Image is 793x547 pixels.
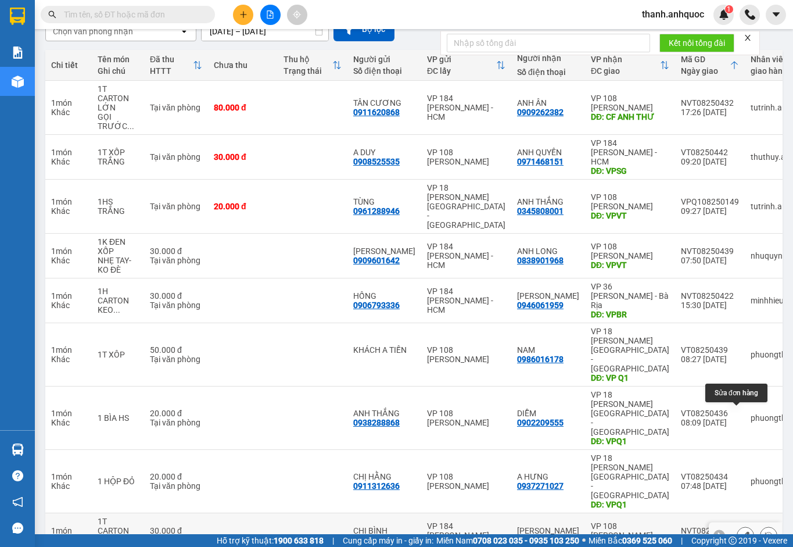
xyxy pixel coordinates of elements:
[427,287,505,314] div: VP 184 [PERSON_NAME] - HCM
[51,108,86,117] div: Khác
[51,148,86,157] div: 1 món
[681,206,739,216] div: 09:27 [DATE]
[12,47,24,59] img: solution-icon
[517,256,564,265] div: 0838901968
[98,148,138,166] div: 1T XỐP TRẮNG
[150,345,202,355] div: 50.000 đ
[113,305,120,314] span: ...
[591,453,669,500] div: VP 18 [PERSON_NAME][GEOGRAPHIC_DATA] - [GEOGRAPHIC_DATA]
[591,260,669,270] div: DĐ: VPVT
[51,256,86,265] div: Khác
[473,536,579,545] strong: 0708 023 035 - 0935 103 250
[353,246,415,256] div: ANH HUY
[278,50,347,81] th: Toggle SortBy
[12,470,23,481] span: question-circle
[669,37,725,49] span: Kết nối tổng đài
[353,291,415,301] div: HỒNG
[150,202,202,211] div: Tại văn phòng
[214,60,272,70] div: Chưa thu
[150,291,202,301] div: 30.000 đ
[51,60,86,70] div: Chi tiết
[353,197,415,206] div: TÙNG
[681,534,683,547] span: |
[427,148,505,166] div: VP 108 [PERSON_NAME]
[517,148,579,157] div: ANH QUYỀN
[771,9,781,20] span: caret-down
[517,472,579,481] div: A HƯNG
[591,112,669,121] div: DĐ: CF ANH THƯ
[681,197,739,206] div: VPQ108250149
[150,481,202,491] div: Tại văn phòng
[51,345,86,355] div: 1 món
[127,121,134,131] span: ...
[719,9,729,20] img: icon-new-feature
[150,152,202,162] div: Tại văn phòng
[591,282,669,310] div: VP 36 [PERSON_NAME] - Bà Rịa
[517,197,579,206] div: ANH THẮNG
[591,66,660,76] div: ĐC giao
[353,256,400,265] div: 0909601642
[353,418,400,427] div: 0938288868
[681,355,739,364] div: 08:27 [DATE]
[51,98,86,108] div: 1 món
[98,55,138,64] div: Tên món
[214,202,272,211] div: 20.000 đ
[10,8,25,25] img: logo-vxr
[284,55,332,64] div: Thu hộ
[343,534,433,547] span: Cung cấp máy in - giấy in:
[447,34,650,52] input: Nhập số tổng đài
[427,66,496,76] div: ĐC lấy
[353,108,400,117] div: 0911620868
[517,409,579,418] div: DIỄM
[98,66,138,76] div: Ghi chú
[427,242,505,270] div: VP 184 [PERSON_NAME] - HCM
[353,301,400,310] div: 0906793336
[51,355,86,364] div: Khác
[727,5,731,13] span: 1
[725,5,733,13] sup: 1
[233,5,253,25] button: plus
[98,287,138,314] div: 1H CARTON KEO HỒNG
[427,345,505,364] div: VP 108 [PERSON_NAME]
[353,98,415,108] div: TÂN CƯƠNG
[48,10,56,19] span: search
[582,538,586,543] span: ⚪️
[98,350,138,359] div: 1T XÔP
[150,526,202,535] div: 30.000 đ
[517,67,579,77] div: Số điện thoại
[745,9,755,20] img: phone-icon
[517,98,579,108] div: ANH ÂN
[353,55,415,64] div: Người gửi
[98,477,138,486] div: 1 HỘP ĐỎ
[51,197,86,206] div: 1 món
[681,256,739,265] div: 07:50 [DATE]
[333,17,394,41] button: Bộ lọc
[517,345,579,355] div: NAM
[260,5,281,25] button: file-add
[517,157,564,166] div: 0971468151
[332,534,334,547] span: |
[427,183,505,230] div: VP 18 [PERSON_NAME][GEOGRAPHIC_DATA] - [GEOGRAPHIC_DATA]
[239,10,247,19] span: plus
[591,390,669,437] div: VP 18 [PERSON_NAME][GEOGRAPHIC_DATA] - [GEOGRAPHIC_DATA]
[681,526,739,535] div: NVT08250356
[293,10,301,19] span: aim
[150,256,202,265] div: Tại văn phòng
[681,157,739,166] div: 09:20 [DATE]
[144,50,208,81] th: Toggle SortBy
[681,108,739,117] div: 17:26 [DATE]
[591,437,669,446] div: DĐ: VPQ1
[681,246,739,256] div: NVT08250439
[180,27,189,36] svg: open
[427,94,505,121] div: VP 184 [PERSON_NAME] - HCM
[12,76,24,88] img: warehouse-icon
[150,409,202,418] div: 20.000 đ
[729,537,737,545] span: copyright
[353,481,400,491] div: 0911312636
[427,55,496,64] div: VP gửi
[98,237,138,256] div: 1K ĐEN XỐP
[517,418,564,427] div: 0902209555
[150,246,202,256] div: 30.000 đ
[287,5,307,25] button: aim
[585,50,675,81] th: Toggle SortBy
